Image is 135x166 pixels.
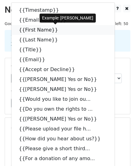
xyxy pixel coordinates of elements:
a: {{Please give a short third... [11,144,115,154]
a: {{Would you like to join ou... [11,94,115,104]
a: {{Please upload your file h... [11,124,115,134]
iframe: Chat Widget [104,136,135,166]
a: {{Do you own the rights to ... [11,104,115,114]
a: {{[PERSON_NAME] Yes or No}} [11,74,115,84]
a: {{[PERSON_NAME] Yes or No}} [11,114,115,124]
a: {{[PERSON_NAME] Yes or No}} [11,84,115,94]
h2: New Campaign [5,5,130,15]
a: {{First Name}} [11,25,115,35]
a: {{For a donation of any amo... [11,154,115,164]
a: {{How did you hear about us?}} [11,134,115,144]
a: {{Accept or Decline}} [11,65,115,74]
div: Example: [PERSON_NAME] [40,14,96,23]
a: {{Last Name}} [11,35,115,45]
a: {{Email}} [11,55,115,65]
a: {{Title}} [11,45,115,55]
a: {{Timestamp}} [11,5,115,15]
small: Google Sheet: [5,21,66,26]
a: {{Email Address}} [11,15,115,25]
div: 1. Write your email in Gmail 2. Click [6,34,129,48]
